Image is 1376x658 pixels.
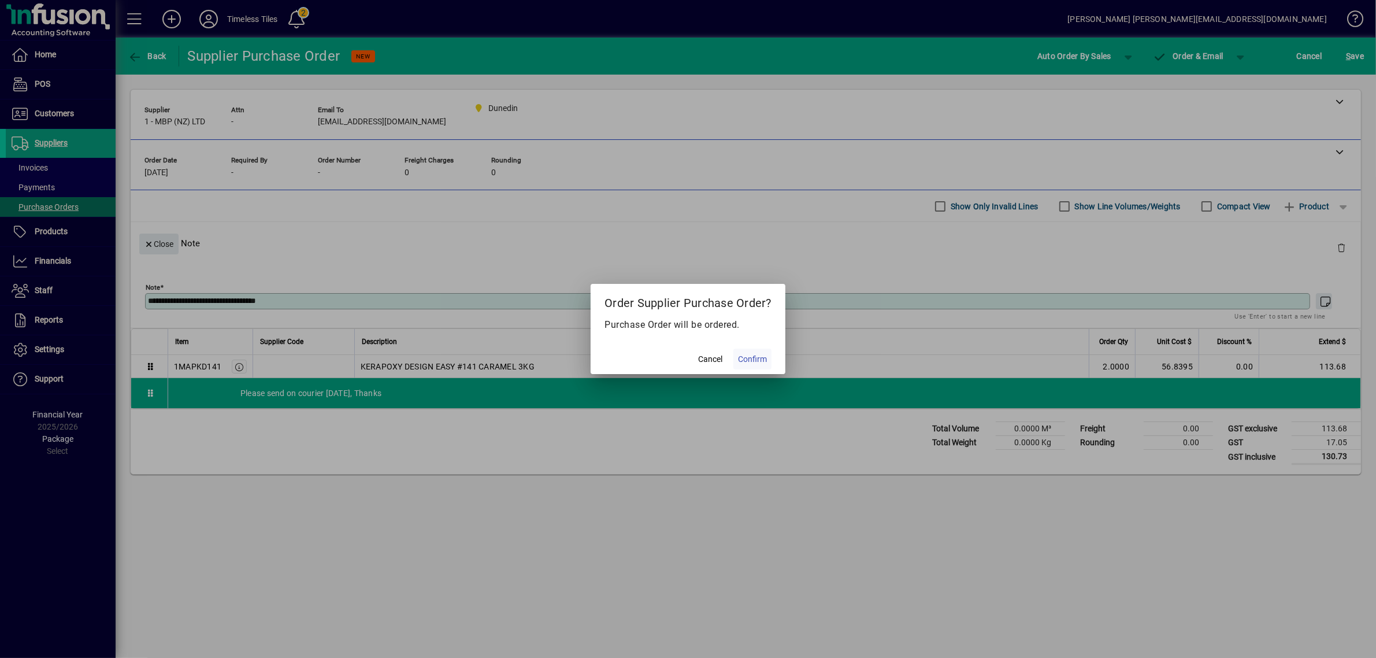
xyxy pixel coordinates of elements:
span: Confirm [738,353,767,365]
h2: Order Supplier Purchase Order? [591,284,785,317]
button: Confirm [733,349,772,369]
span: Cancel [698,353,722,365]
button: Cancel [692,349,729,369]
p: Purchase Order will be ordered. [604,318,772,332]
